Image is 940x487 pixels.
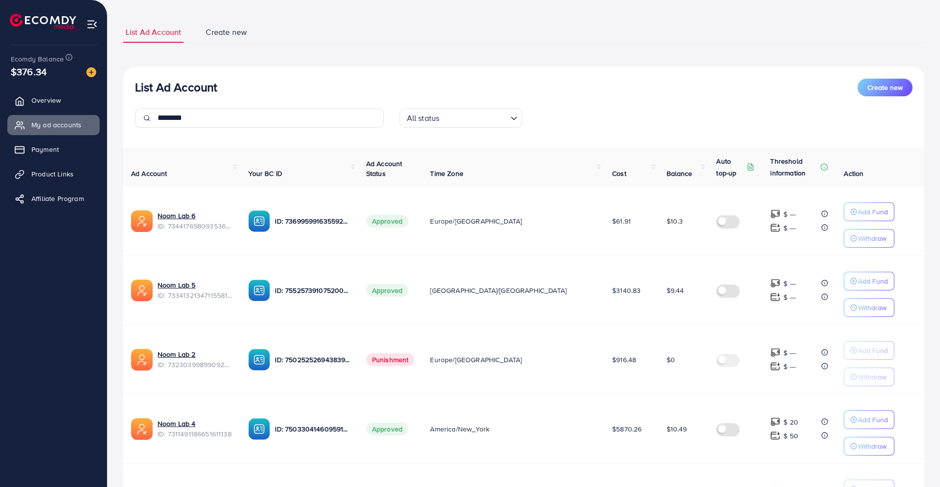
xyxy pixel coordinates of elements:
[366,353,415,366] span: Punishment
[275,423,350,435] p: ID: 7503304146095915016
[770,278,780,288] img: top-up amount
[158,280,233,290] a: Noom Lab 5
[844,229,894,248] button: Withdraw
[158,290,233,300] span: ID: 7334132134711558146
[844,169,863,178] span: Action
[158,429,233,439] span: ID: 7311491186651611138
[667,169,693,178] span: Balance
[248,418,270,440] img: ic-ba-acc.ded83a64.svg
[7,90,100,110] a: Overview
[844,298,894,317] button: Withdraw
[783,361,796,372] p: $ ---
[158,211,233,221] a: Noom Lab 6
[248,280,270,301] img: ic-ba-acc.ded83a64.svg
[31,144,59,154] span: Payment
[131,349,153,371] img: ic-ads-acc.e4c84228.svg
[31,120,81,130] span: My ad accounts
[158,349,233,370] div: <span class='underline'>Noom Lab 2</span></br>7323039989909209089
[206,27,247,38] span: Create new
[844,272,894,290] button: Add Fund
[770,430,780,441] img: top-up amount
[158,360,233,370] span: ID: 7323039989909209089
[275,285,350,296] p: ID: 7552573910752002064
[158,221,233,231] span: ID: 7344176980935360513
[783,430,798,442] p: $ 50
[430,169,463,178] span: Time Zone
[366,284,408,297] span: Approved
[248,210,270,232] img: ic-ba-acc.ded83a64.svg
[7,140,100,159] a: Payment
[131,169,167,178] span: Ad Account
[783,291,796,303] p: $ ---
[158,419,233,439] div: <span class='underline'>Noom Lab 4</span></br>7311491186651611138
[867,83,903,92] span: Create new
[31,194,84,203] span: Affiliate Program
[844,202,894,221] button: Add Fund
[405,111,442,125] span: All status
[430,355,522,365] span: Europe/[GEOGRAPHIC_DATA]
[770,209,780,219] img: top-up amount
[131,210,153,232] img: ic-ads-acc.e4c84228.svg
[770,223,780,233] img: top-up amount
[716,155,745,179] p: Auto top-up
[612,355,636,365] span: $916.48
[430,216,522,226] span: Europe/[GEOGRAPHIC_DATA]
[612,424,642,434] span: $5870.26
[783,278,796,289] p: $ ---
[7,115,100,135] a: My ad accounts
[858,344,888,356] p: Add Fund
[11,64,47,79] span: $376.34
[858,302,886,314] p: Withdraw
[858,371,886,383] p: Withdraw
[31,95,61,105] span: Overview
[770,292,780,302] img: top-up amount
[248,349,270,371] img: ic-ba-acc.ded83a64.svg
[158,349,233,359] a: Noom Lab 2
[844,410,894,429] button: Add Fund
[770,155,818,179] p: Threshold information
[275,215,350,227] p: ID: 7369959916355928081
[667,216,683,226] span: $10.3
[7,164,100,184] a: Product Links
[11,54,64,64] span: Ecomdy Balance
[844,341,894,360] button: Add Fund
[275,354,350,366] p: ID: 7502525269438398465
[131,280,153,301] img: ic-ads-acc.e4c84228.svg
[844,368,894,386] button: Withdraw
[430,424,489,434] span: America/New_York
[770,347,780,358] img: top-up amount
[783,222,796,234] p: $ ---
[858,275,888,287] p: Add Fund
[126,27,181,38] span: List Ad Account
[844,437,894,456] button: Withdraw
[430,286,566,295] span: [GEOGRAPHIC_DATA]/[GEOGRAPHIC_DATA]
[612,286,641,295] span: $3140.83
[858,440,886,452] p: Withdraw
[858,79,913,96] button: Create new
[858,232,886,244] p: Withdraw
[366,215,408,228] span: Approved
[131,418,153,440] img: ic-ads-acc.e4c84228.svg
[442,109,506,125] input: Search for option
[770,361,780,372] img: top-up amount
[86,19,98,30] img: menu
[667,286,684,295] span: $9.44
[612,216,631,226] span: $61.91
[10,14,76,29] img: logo
[248,169,282,178] span: Your BC ID
[366,423,408,435] span: Approved
[858,206,888,218] p: Add Fund
[783,416,798,428] p: $ 20
[158,211,233,231] div: <span class='underline'>Noom Lab 6</span></br>7344176980935360513
[86,67,96,77] img: image
[400,108,522,128] div: Search for option
[7,189,100,208] a: Affiliate Program
[31,169,74,179] span: Product Links
[858,414,888,426] p: Add Fund
[783,208,796,220] p: $ ---
[135,80,217,94] h3: List Ad Account
[770,417,780,427] img: top-up amount
[366,159,403,178] span: Ad Account Status
[158,419,233,429] a: Noom Lab 4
